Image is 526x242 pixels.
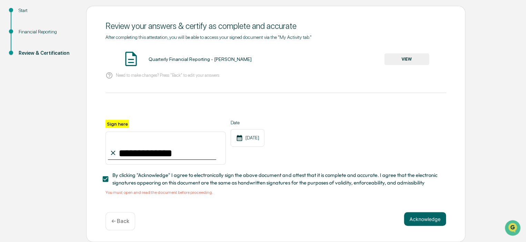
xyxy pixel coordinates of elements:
label: Sign here [105,120,129,128]
div: 🔎 [7,101,12,106]
div: Review & Certification [19,50,75,57]
button: Acknowledge [404,212,446,226]
div: Review your answers & certify as complete and accurate [105,21,446,31]
div: Start [19,7,75,14]
span: After completing this attestation, you will be able to access your signed document via the "My Ac... [105,34,312,40]
img: 1746055101610-c473b297-6a78-478c-a979-82029cc54cd1 [7,53,19,65]
p: How can we help? [7,14,125,25]
p: Need to make changes? Press "Back" to edit your answers [116,73,219,78]
a: 🔎Data Lookup [4,97,46,109]
span: Data Lookup [14,100,43,107]
div: You must open and read the document before proceeding. [105,190,446,195]
img: Document Icon [122,50,140,67]
button: VIEW [384,53,429,65]
span: Preclearance [14,87,44,94]
a: 🖐️Preclearance [4,84,47,96]
p: ← Back [111,218,129,224]
div: We're available if you need us! [23,60,87,65]
div: Start new chat [23,53,113,60]
div: Quarterly Financial Reporting - [PERSON_NAME] [148,56,251,62]
a: 🗄️Attestations [47,84,88,96]
div: [DATE] [231,129,264,147]
label: Date [231,120,264,125]
span: Attestations [57,87,85,94]
div: 🗄️ [50,87,55,93]
div: 🖐️ [7,87,12,93]
button: Start new chat [117,55,125,63]
span: Pylon [69,117,83,122]
iframe: Open customer support [504,219,523,238]
span: By clicking "Acknowledge" I agree to electronically sign the above document and attest that it is... [112,171,441,187]
div: Financial Reporting [19,28,75,35]
a: Powered byPylon [49,116,83,122]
